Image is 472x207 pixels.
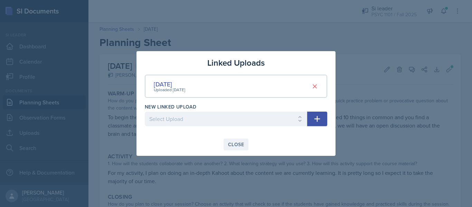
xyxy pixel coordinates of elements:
[154,87,185,93] div: Uploaded [DATE]
[154,79,185,89] div: [DATE]
[145,103,196,110] label: New Linked Upload
[228,142,244,147] div: Close
[224,139,248,150] button: Close
[207,57,265,69] h3: Linked Uploads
